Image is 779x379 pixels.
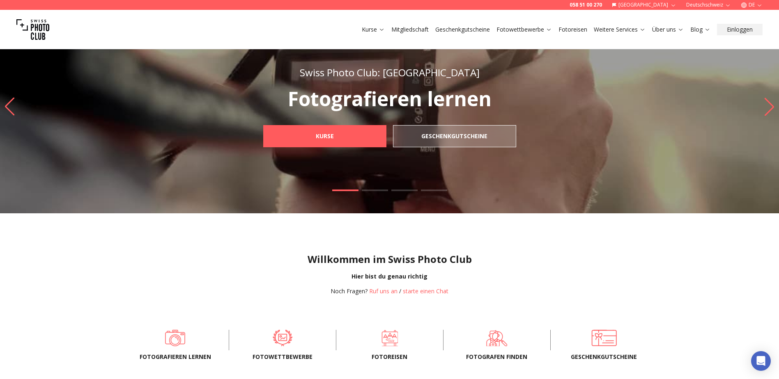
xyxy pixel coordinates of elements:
[135,330,216,346] a: Fotografieren lernen
[690,25,710,34] a: Blog
[564,330,644,346] a: Geschenkgutscheine
[242,330,323,346] a: Fotowettbewerbe
[687,24,714,35] button: Blog
[349,353,430,361] span: Fotoreisen
[717,24,763,35] button: Einloggen
[493,24,555,35] button: Fotowettbewerbe
[558,25,587,34] a: Fotoreisen
[751,351,771,371] div: Open Intercom Messenger
[300,66,480,79] span: Swiss Photo Club: [GEOGRAPHIC_DATA]
[594,25,646,34] a: Weitere Services
[435,25,490,34] a: Geschenkgutscheine
[570,2,602,8] a: 058 51 00 270
[388,24,432,35] button: Mitgliedschaft
[496,25,552,34] a: Fotowettbewerbe
[403,287,448,295] button: starte einen Chat
[591,24,649,35] button: Weitere Services
[7,253,772,266] h1: Willkommen im Swiss Photo Club
[432,24,493,35] button: Geschenkgutscheine
[263,125,386,147] a: Kurse
[457,353,537,361] span: Fotografen finden
[331,287,448,295] div: /
[652,25,684,34] a: Über uns
[555,24,591,35] button: Fotoreisen
[242,353,323,361] span: Fotowettbewerbe
[349,330,430,346] a: Fotoreisen
[649,24,687,35] button: Über uns
[421,132,487,140] b: Geschenkgutscheine
[358,24,388,35] button: Kurse
[16,13,49,46] img: Swiss photo club
[7,272,772,281] div: Hier bist du genau richtig
[391,25,429,34] a: Mitgliedschaft
[369,287,398,295] a: Ruf uns an
[362,25,385,34] a: Kurse
[564,353,644,361] span: Geschenkgutscheine
[245,89,534,109] p: Fotografieren lernen
[457,330,537,346] a: Fotografen finden
[393,125,516,147] a: Geschenkgutscheine
[316,132,334,140] b: Kurse
[135,353,216,361] span: Fotografieren lernen
[331,287,368,295] span: Noch Fragen?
